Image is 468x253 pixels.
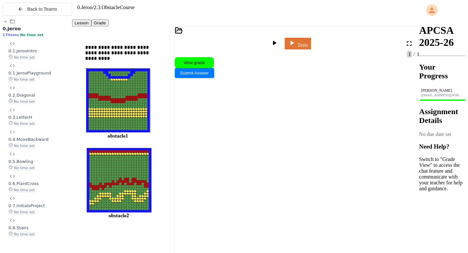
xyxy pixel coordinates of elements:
span: • [19,33,20,37]
span: Back to Teams [27,7,57,12]
span: / [413,51,415,57]
span: No time set [8,210,35,215]
span: 2.3.ObstacleCourse [94,5,135,10]
span: No time set [20,33,44,37]
p: Switch to "Grade View" to access the chat feature and communicate with your teacher for help and ... [419,156,465,192]
span: No time set [8,121,35,126]
span: No time set [8,166,35,170]
h1: APCSA 2025-26 [419,24,465,48]
div: [PERSON_NAME] [421,88,463,93]
span: No time set [8,99,35,104]
span: 0.8.Stairs [8,225,29,230]
span: 0.Jeroo [3,26,21,31]
span: 0.6.PlantCross [8,181,39,186]
button: Lesson [72,20,91,26]
span: No time set [8,232,35,237]
div: My Account [419,3,465,18]
span: 0.5.Bowling [8,159,33,164]
span: Submit Answer [180,71,209,75]
span: No time set [8,188,35,193]
h2: Assignment Details [419,107,465,125]
span: 0.7.InitialsProject [8,203,45,208]
span: / [92,5,94,10]
span: 0.1.JerooPlayground [8,71,51,75]
span: No time set [8,143,35,148]
button: View grade [175,57,214,68]
h3: Need Help? [419,143,465,150]
span: 0.3.LetterH [8,115,32,120]
span: 0.1.JerooIntro [8,48,37,53]
span: No time set [8,55,35,60]
h2: Your Progress [419,63,465,80]
span: No time set [8,77,35,82]
button: Submit Answer [175,68,214,78]
div: [EMAIL_ADDRESS][DOMAIN_NAME] [421,93,463,97]
span: 0.Jeroo [77,5,93,10]
span: 1 [416,51,420,57]
span: 0.2.Diagonal [8,93,35,98]
button: Back to Teams [3,3,72,16]
span: 1 [407,51,412,58]
a: Tests [285,38,311,49]
div: No due date set [419,131,465,137]
span: 0.4.MoveBackward [8,137,48,142]
button: Grade [91,20,109,26]
span: 17 items [3,33,19,37]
